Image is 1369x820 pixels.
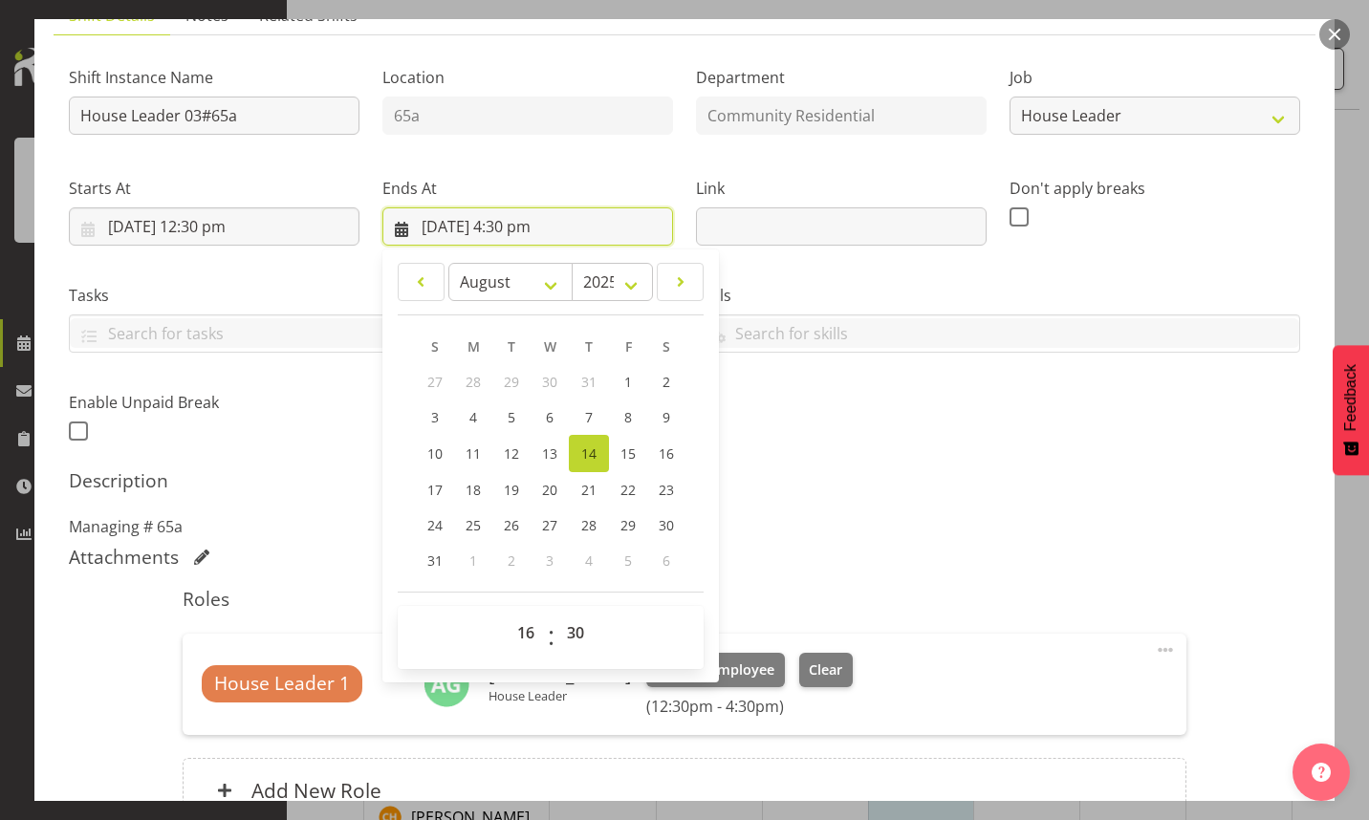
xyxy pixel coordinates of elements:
span: S [431,337,439,356]
a: 17 [416,472,454,507]
a: 6 [531,399,569,435]
label: Enable Unpaid Break [69,391,359,414]
h6: [PERSON_NAME] [489,664,631,685]
span: 28 [466,373,481,391]
span: 16 [659,444,674,463]
span: 20 [542,481,557,499]
a: 9 [647,399,685,435]
a: 31 [416,543,454,578]
span: : [548,614,554,661]
span: 25 [466,516,481,534]
span: 26 [504,516,519,534]
span: 9 [663,408,670,426]
p: Managing # 65a [69,515,1300,538]
span: 17 [427,481,443,499]
h5: Roles [183,588,1185,611]
span: Feedback [1342,364,1359,431]
label: Location [382,66,673,89]
span: 21 [581,481,597,499]
span: 22 [620,481,636,499]
label: Starts At [69,177,359,200]
a: 7 [569,399,609,435]
a: 21 [569,472,609,507]
span: 8 [624,408,632,426]
a: 19 [492,472,531,507]
span: 6 [663,551,670,570]
button: Feedback - Show survey [1333,345,1369,475]
a: 23 [647,472,685,507]
span: F [625,337,632,356]
span: 15 [620,444,636,463]
span: 11 [466,444,481,463]
span: 14 [581,444,597,463]
label: Tasks [69,284,673,307]
span: 4 [585,551,593,570]
span: 1 [624,373,632,391]
span: 31 [581,373,597,391]
span: 4 [469,408,477,426]
label: Shift Instance Name [69,66,359,89]
span: 2 [508,551,515,570]
a: 13 [531,435,569,472]
span: 28 [581,516,597,534]
a: 29 [609,507,647,543]
h5: Description [69,469,1300,492]
a: 27 [531,507,569,543]
span: 27 [542,516,557,534]
span: 23 [659,481,674,499]
span: 10 [427,444,443,463]
label: Don't apply breaks [1010,177,1300,200]
label: Job [1010,66,1300,89]
input: Click to select... [382,207,673,246]
span: 27 [427,373,443,391]
img: adrian-garduque52.jpg [424,661,469,707]
a: 24 [416,507,454,543]
span: T [508,337,515,356]
a: 5 [492,399,531,435]
span: 7 [585,408,593,426]
img: help-xxl-2.png [1312,763,1331,782]
span: 2 [663,373,670,391]
span: 3 [431,408,439,426]
a: 2 [647,364,685,399]
p: House Leader [489,688,631,703]
span: W [544,337,556,356]
button: Clear [799,653,854,687]
span: 13 [542,444,557,463]
a: 28 [569,507,609,543]
span: 1 [469,551,477,570]
span: 29 [504,373,519,391]
a: 16 [647,435,685,472]
label: Skills [696,284,1300,307]
span: 29 [620,516,636,534]
input: Search for tasks [70,318,672,348]
h5: Attachments [69,546,179,569]
h6: (12:30pm - 4:30pm) [646,697,853,716]
a: 15 [609,435,647,472]
a: 4 [454,399,492,435]
a: 11 [454,435,492,472]
label: Department [696,66,987,89]
a: 14 [569,435,609,472]
span: 19 [504,481,519,499]
span: 31 [427,551,443,570]
span: T [585,337,593,356]
a: 26 [492,507,531,543]
span: 6 [546,408,554,426]
span: 30 [659,516,674,534]
span: M [467,337,480,356]
a: 22 [609,472,647,507]
span: Clear [809,659,842,680]
span: 18 [466,481,481,499]
a: 18 [454,472,492,507]
span: S [663,337,670,356]
a: 30 [647,507,685,543]
h6: Add New Role [251,778,381,803]
a: 25 [454,507,492,543]
input: Click to select... [69,207,359,246]
a: 3 [416,399,454,435]
input: Search for skills [697,318,1299,348]
span: 5 [624,551,632,570]
a: 12 [492,435,531,472]
label: Ends At [382,177,673,200]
